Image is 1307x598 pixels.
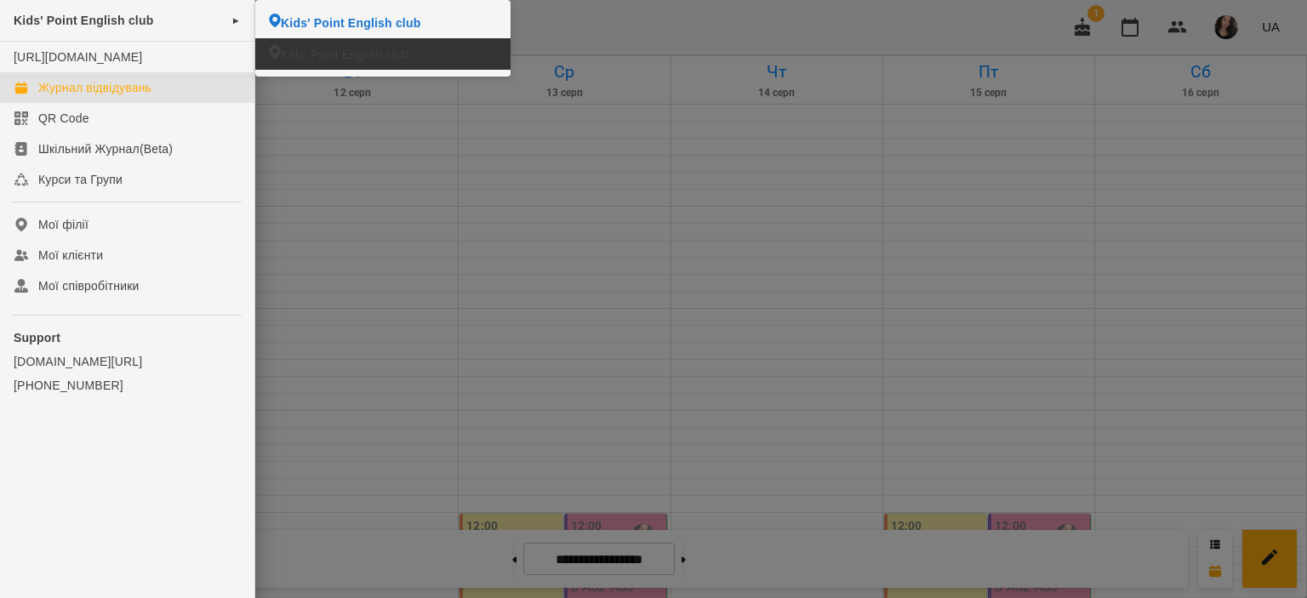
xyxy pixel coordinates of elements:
[38,110,89,127] div: QR Code
[14,50,142,64] a: [URL][DOMAIN_NAME]
[14,14,153,27] span: Kids' Point English club
[38,247,103,264] div: Мої клієнти
[14,329,241,346] p: Support
[14,377,241,394] a: [PHONE_NUMBER]
[38,277,140,294] div: Мої співробітники
[231,14,241,27] span: ►
[281,46,408,63] span: Kids' Point English club
[38,79,151,96] div: Журнал відвідувань
[38,171,123,188] div: Курси та Групи
[38,140,173,157] div: Шкільний Журнал(Beta)
[281,14,420,31] span: Kids' Point English club
[38,216,88,233] div: Мої філії
[14,353,241,370] a: [DOMAIN_NAME][URL]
